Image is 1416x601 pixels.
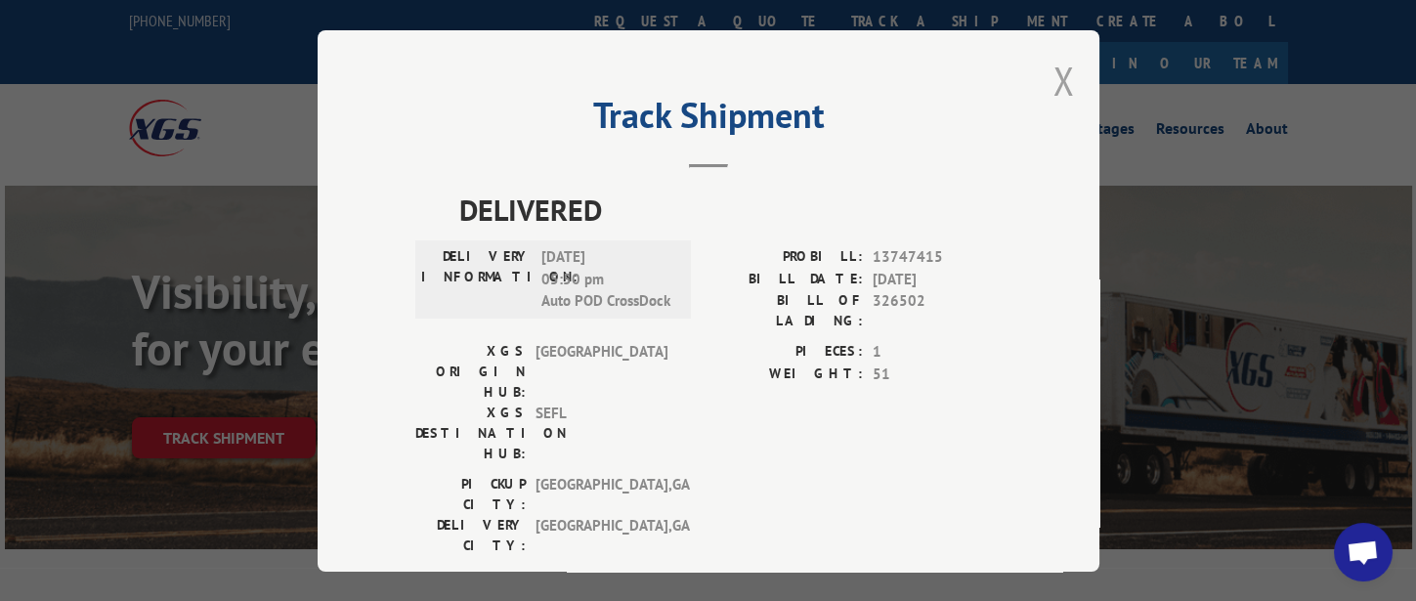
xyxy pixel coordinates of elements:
[708,268,863,290] label: BILL DATE:
[1053,55,1075,107] button: Close modal
[708,246,863,269] label: PROBILL:
[873,290,1002,331] span: 326502
[536,474,667,515] span: [GEOGRAPHIC_DATA] , GA
[873,363,1002,385] span: 51
[415,515,526,556] label: DELIVERY CITY:
[873,341,1002,364] span: 1
[541,246,673,313] span: [DATE] 05:50 pm Auto POD CrossDock
[536,341,667,403] span: [GEOGRAPHIC_DATA]
[708,290,863,331] label: BILL OF LADING:
[415,403,526,464] label: XGS DESTINATION HUB:
[1334,523,1393,581] div: Open chat
[536,515,667,556] span: [GEOGRAPHIC_DATA] , GA
[708,341,863,364] label: PIECES:
[873,246,1002,269] span: 13747415
[415,341,526,403] label: XGS ORIGIN HUB:
[415,102,1002,139] h2: Track Shipment
[459,188,1002,232] span: DELIVERED
[421,246,532,313] label: DELIVERY INFORMATION:
[873,268,1002,290] span: [DATE]
[708,363,863,385] label: WEIGHT:
[536,403,667,464] span: SEFL
[415,474,526,515] label: PICKUP CITY:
